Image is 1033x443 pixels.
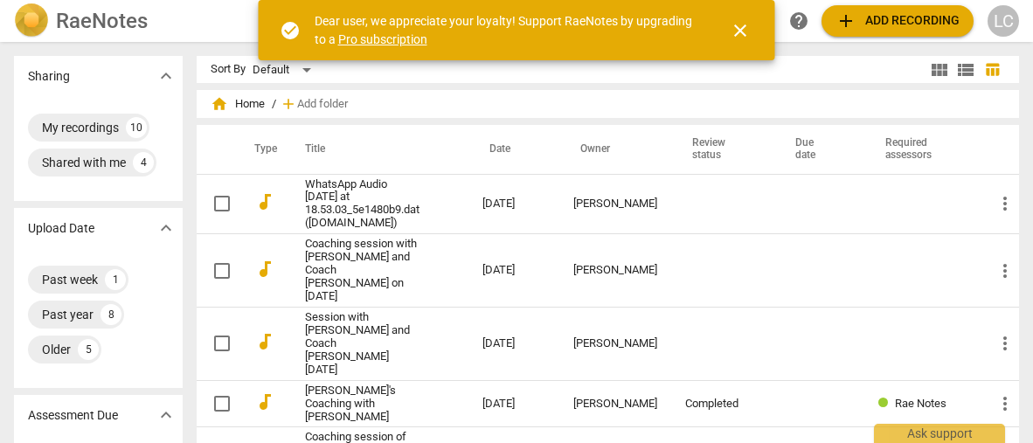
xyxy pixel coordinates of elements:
td: [DATE] [468,174,559,234]
span: home [211,95,228,113]
div: Past year [42,306,94,323]
div: [PERSON_NAME] [573,398,657,411]
div: Past week [42,271,98,288]
a: Pro subscription [338,32,427,46]
div: 1 [105,269,126,290]
div: My recordings [42,119,119,136]
div: Completed [685,398,760,411]
span: more_vert [995,393,1016,414]
div: Older [42,341,71,358]
div: 5 [78,339,99,360]
button: Upload [822,5,974,37]
td: [DATE] [468,307,559,380]
span: close [730,20,751,41]
div: 8 [101,304,121,325]
span: help [788,10,809,31]
div: [PERSON_NAME] [573,264,657,277]
span: table_chart [984,61,1001,78]
span: Add folder [297,98,348,111]
span: more_vert [995,260,1016,281]
th: Type [240,125,284,174]
th: Due date [774,125,864,174]
button: Tile view [926,57,953,83]
div: Ask support [874,424,1005,443]
h2: RaeNotes [56,9,148,33]
span: Home [211,95,265,113]
span: view_module [929,59,950,80]
span: add [280,95,297,113]
span: view_list [955,59,976,80]
span: audiotrack [254,191,275,212]
span: more_vert [995,333,1016,354]
div: 4 [133,152,154,173]
button: LC [988,5,1019,37]
span: expand_more [156,218,177,239]
p: Assessment Due [28,406,118,425]
a: Coaching session with [PERSON_NAME] and Coach [PERSON_NAME] on [DATE] [305,238,419,303]
th: Review status [671,125,774,174]
th: Date [468,125,559,174]
div: Sort By [211,63,246,76]
span: Review status: completed [878,397,895,410]
a: LogoRaeNotes [14,3,262,38]
a: [PERSON_NAME]'s Coaching with [PERSON_NAME] [305,384,419,424]
div: Default [253,56,317,84]
span: more_vert [995,193,1016,214]
a: Help [783,5,815,37]
div: Dear user, we appreciate your loyalty! Support RaeNotes by upgrading to a [315,12,698,48]
span: Add recording [835,10,960,31]
button: Table view [979,57,1005,83]
a: WhatsApp Audio [DATE] at 18.53.03_5e1480b9.dat ([DOMAIN_NAME]) [305,178,419,231]
span: audiotrack [254,331,275,352]
div: [PERSON_NAME] [573,337,657,350]
span: add [835,10,856,31]
a: Session with [PERSON_NAME] and Coach [PERSON_NAME] [DATE] [305,311,419,377]
span: check_circle [280,20,301,41]
span: expand_more [156,405,177,426]
span: expand_more [156,66,177,87]
button: Close [719,10,761,52]
button: Show more [153,215,179,241]
button: List view [953,57,979,83]
td: [DATE] [468,380,559,427]
span: Rae Notes [895,397,946,410]
button: Show more [153,63,179,89]
th: Title [284,125,468,174]
img: Logo [14,3,49,38]
div: [PERSON_NAME] [573,197,657,211]
button: Show more [153,402,179,428]
div: 10 [126,117,147,138]
span: / [272,98,276,111]
th: Owner [559,125,671,174]
td: [DATE] [468,234,559,308]
span: audiotrack [254,391,275,412]
th: Required assessors [864,125,981,174]
span: audiotrack [254,259,275,280]
p: Sharing [28,67,70,86]
div: Shared with me [42,154,126,171]
p: Upload Date [28,219,94,238]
